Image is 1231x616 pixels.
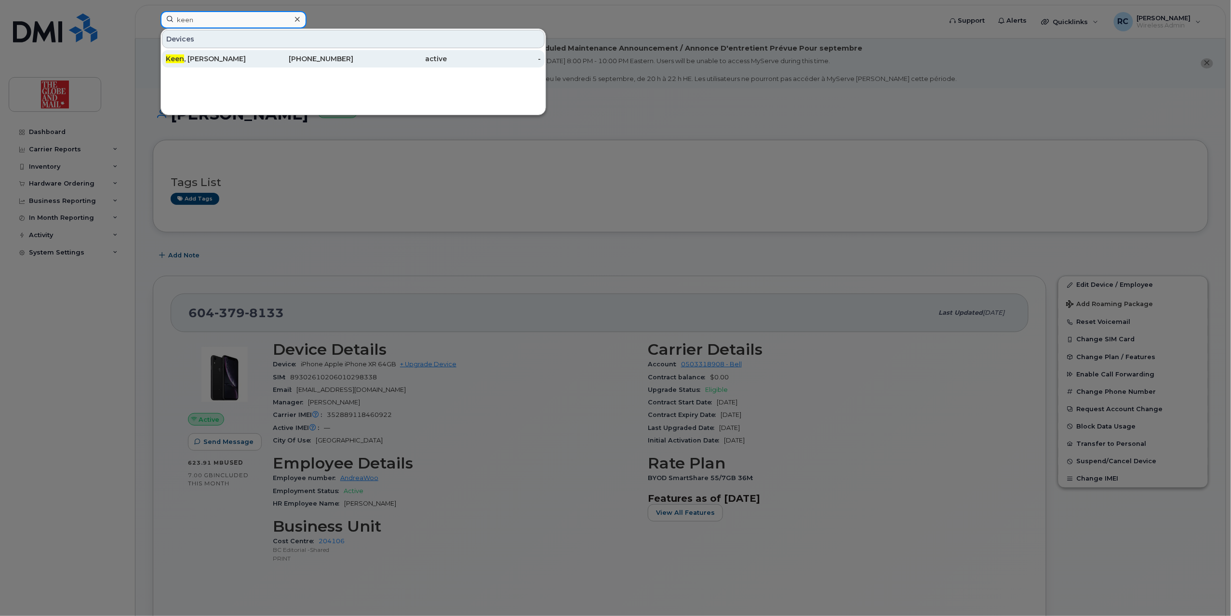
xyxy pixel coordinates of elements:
div: active [353,54,447,64]
div: Devices [162,30,545,48]
span: Keen [166,54,184,63]
div: [PHONE_NUMBER] [260,54,354,64]
div: - [447,54,541,64]
a: Keen, [PERSON_NAME][PHONE_NUMBER]active- [162,50,545,67]
div: , [PERSON_NAME] [166,54,260,64]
